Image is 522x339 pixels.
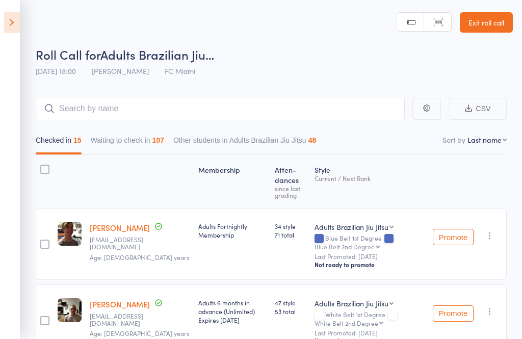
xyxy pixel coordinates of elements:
div: Expires [DATE] [198,316,267,324]
div: Blue Belt 2nd Degree [315,243,375,250]
div: Style [310,160,429,203]
img: image1730107631.png [58,298,82,322]
span: [PERSON_NAME] [92,66,149,76]
div: Not ready to promote [315,260,425,269]
div: White Belt 1st Degree [315,311,425,326]
span: 47 style [275,298,306,307]
div: 107 [152,136,164,144]
span: 71 total [275,230,306,239]
div: 15 [73,136,82,144]
a: [PERSON_NAME] [90,222,150,233]
span: 34 style [275,222,306,230]
small: Last Promoted: [DATE] [315,329,425,336]
div: since last grading [275,185,306,198]
span: [DATE] 18:00 [36,66,76,76]
a: Exit roll call [460,12,513,33]
button: Promote [433,305,474,322]
div: Adults Brazilian Jiu Jitsu [315,298,388,308]
div: Last name [467,135,502,145]
span: Roll Call for [36,46,100,63]
input: Search by name [36,97,405,120]
div: Atten­dances [271,160,310,203]
button: Other students in Adults Brazilian Jiu Jitsu48 [173,131,316,154]
label: Sort by [442,135,465,145]
div: Adults 6 months in advance (Unlimited) [198,298,267,324]
div: Membership [194,160,271,203]
small: ewancook92@gmail.com [90,236,156,251]
span: FC Miami [165,66,195,76]
small: bdent1214@gmail.com [90,312,156,327]
div: Adults Fortnightly Membership [198,222,267,239]
span: 53 total [275,307,306,316]
span: Age: [DEMOGRAPHIC_DATA] years [90,329,189,337]
div: Adults Brazilian Jiu Jitsu [315,222,388,232]
div: White Belt 2nd Degree [315,320,378,326]
a: [PERSON_NAME] [90,299,150,309]
button: Checked in15 [36,131,82,154]
span: Adults Brazilian Jiu… [100,46,214,63]
button: Waiting to check in107 [91,131,164,154]
div: 48 [308,136,317,144]
small: Last Promoted: [DATE] [315,253,425,260]
button: CSV [449,98,507,120]
div: Blue Belt 1st Degree [315,234,425,250]
span: Age: [DEMOGRAPHIC_DATA] years [90,253,189,262]
img: image1568195252.png [58,222,82,246]
button: Promote [433,229,474,245]
div: Current / Next Rank [315,175,425,181]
